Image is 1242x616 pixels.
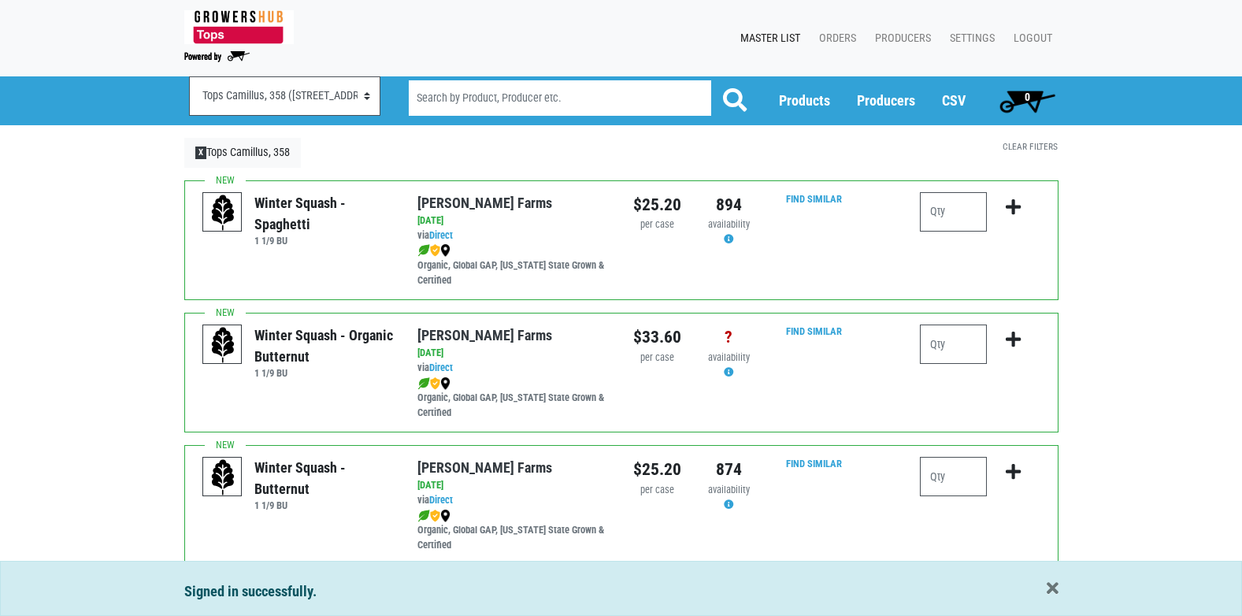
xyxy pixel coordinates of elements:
[857,92,915,109] a: Producers
[779,92,830,109] a: Products
[633,217,681,232] div: per case
[417,376,609,421] div: Organic, Global GAP, [US_STATE] State Grown & Certified
[254,192,394,235] div: Winter Squash - Spaghetti
[708,218,750,230] span: availability
[429,229,453,241] a: Direct
[184,10,294,44] img: 279edf242af8f9d49a69d9d2afa010fb.png
[417,478,609,493] div: [DATE]
[409,80,711,116] input: Search by Product, Producer etc.
[705,217,753,247] div: Availability may be subject to change.
[1025,91,1030,103] span: 0
[184,51,250,62] img: Powered by Big Wheelbarrow
[254,457,394,499] div: Winter Squash - Butternut
[417,243,609,288] div: Organic, Global GAP, [US_STATE] State Grown & Certified
[195,147,207,159] span: X
[633,351,681,366] div: per case
[429,362,453,373] a: Direct
[942,92,966,109] a: CSV
[203,325,243,365] img: placeholder-variety-43d6402dacf2d531de610a020419775a.svg
[705,351,753,380] div: Availability may be subject to change.
[806,24,862,54] a: Orders
[203,458,243,497] img: placeholder-variety-43d6402dacf2d531de610a020419775a.svg
[417,459,552,476] a: [PERSON_NAME] Farms
[920,457,987,496] input: Qty
[417,377,430,390] img: leaf-e5c59151409436ccce96b2ca1b28e03c.png
[786,458,842,469] a: Find Similar
[184,138,302,168] a: XTops Camillus, 358
[184,581,1058,603] div: Signed in successfully.
[633,192,681,217] div: $25.20
[203,193,243,232] img: placeholder-variety-43d6402dacf2d531de610a020419775a.svg
[417,510,430,522] img: leaf-e5c59151409436ccce96b2ca1b28e03c.png
[920,325,987,364] input: Qty
[440,244,450,257] img: map_marker-0e94453035b3232a4d21701695807de9.png
[254,325,394,367] div: Winter Squash - Organic Butternut
[708,351,750,363] span: availability
[705,457,753,482] div: 874
[862,24,937,54] a: Producers
[417,493,609,508] div: via
[430,244,440,257] img: safety-e55c860ca8c00a9c171001a62a92dabd.png
[633,457,681,482] div: $25.20
[417,361,609,376] div: via
[705,483,753,513] div: Availability may be subject to change.
[705,325,753,350] div: ?
[1003,141,1058,152] a: Clear Filters
[728,24,806,54] a: Master List
[786,193,842,205] a: Find Similar
[920,192,987,232] input: Qty
[417,327,552,343] a: [PERSON_NAME] Farms
[705,192,753,217] div: 894
[992,85,1062,117] a: 0
[429,494,453,506] a: Direct
[440,377,450,390] img: map_marker-0e94453035b3232a4d21701695807de9.png
[417,228,609,243] div: via
[1001,24,1058,54] a: Logout
[417,508,609,553] div: Organic, Global GAP, [US_STATE] State Grown & Certified
[417,346,609,361] div: [DATE]
[430,510,440,522] img: safety-e55c860ca8c00a9c171001a62a92dabd.png
[254,367,394,379] h6: 1 1/9 BU
[633,325,681,350] div: $33.60
[417,195,552,211] a: [PERSON_NAME] Farms
[254,499,394,511] h6: 1 1/9 BU
[708,484,750,495] span: availability
[786,325,842,337] a: Find Similar
[440,510,450,522] img: map_marker-0e94453035b3232a4d21701695807de9.png
[633,483,681,498] div: per case
[430,377,440,390] img: safety-e55c860ca8c00a9c171001a62a92dabd.png
[254,235,394,247] h6: 1 1/9 BU
[937,24,1001,54] a: Settings
[417,244,430,257] img: leaf-e5c59151409436ccce96b2ca1b28e03c.png
[417,213,609,228] div: [DATE]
